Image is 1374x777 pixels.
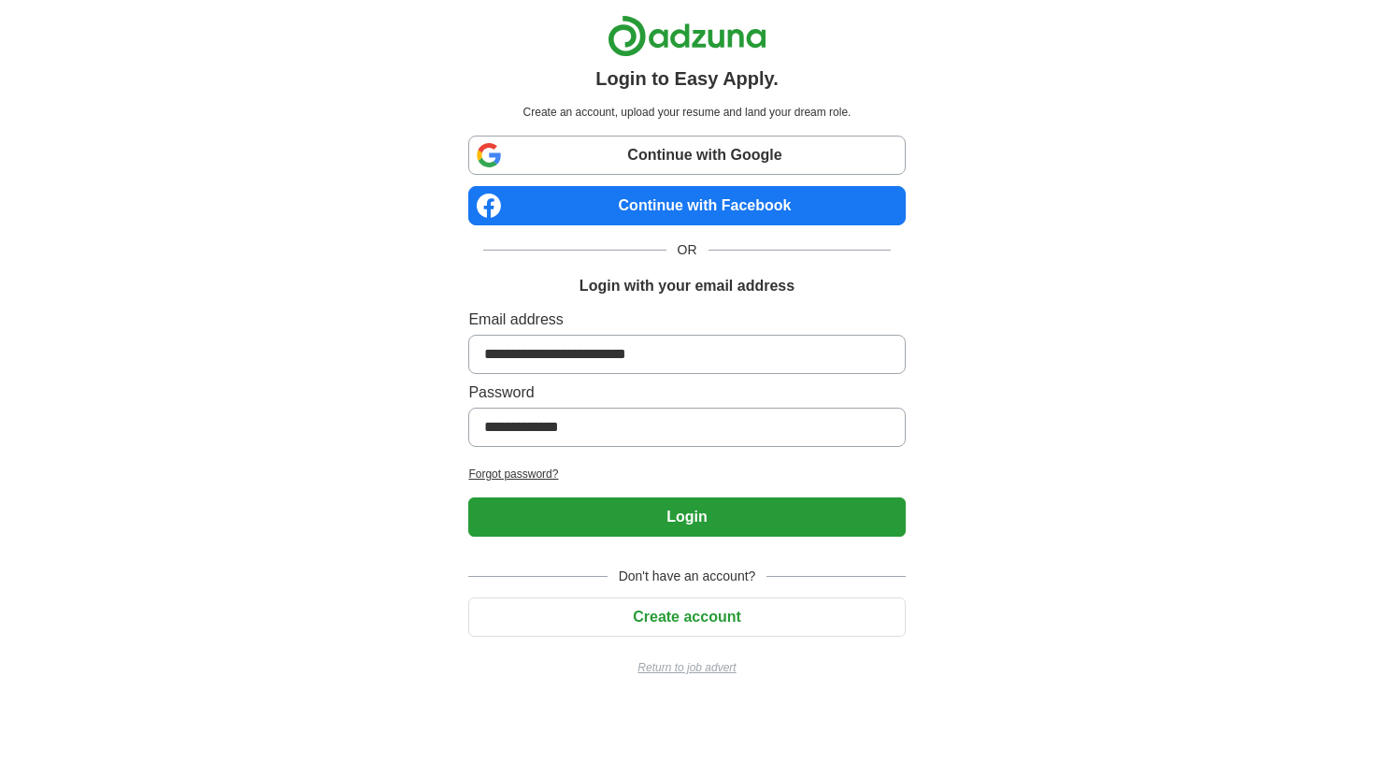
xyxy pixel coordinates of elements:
h1: Login to Easy Apply. [595,65,779,93]
button: Create account [468,597,905,637]
button: Login [468,497,905,537]
a: Create account [468,609,905,625]
a: Forgot password? [468,466,905,482]
p: Create an account, upload your resume and land your dream role. [472,104,901,121]
a: Continue with Google [468,136,905,175]
a: Continue with Facebook [468,186,905,225]
h1: Login with your email address [580,275,794,297]
a: Return to job advert [468,659,905,676]
label: Email address [468,309,905,331]
span: Don't have an account? [608,567,767,586]
img: Adzuna logo [608,15,766,57]
span: OR [666,240,708,260]
label: Password [468,381,905,404]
